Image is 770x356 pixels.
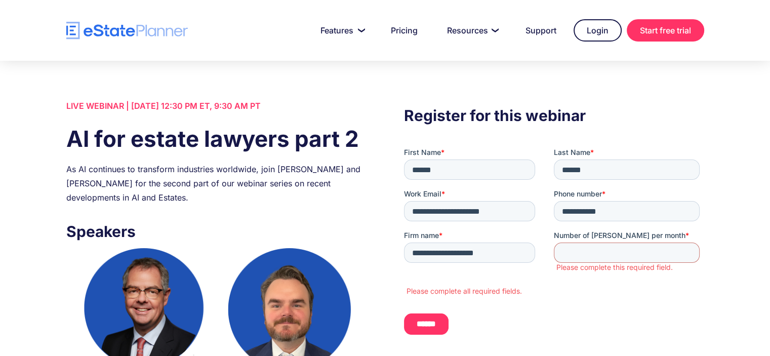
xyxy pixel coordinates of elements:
[308,20,374,41] a: Features
[574,19,622,42] a: Login
[627,19,704,42] a: Start free trial
[404,147,704,343] iframe: Form 0
[66,162,366,205] div: As AI continues to transform industries worldwide, join [PERSON_NAME] and [PERSON_NAME] for the s...
[513,20,569,41] a: Support
[66,123,366,154] h1: AI for estate lawyers part 2
[379,20,430,41] a: Pricing
[66,22,188,39] a: home
[66,220,366,243] h3: Speakers
[66,99,366,113] div: LIVE WEBINAR | [DATE] 12:30 PM ET, 9:30 AM PT
[435,20,508,41] a: Resources
[404,104,704,127] h3: Register for this webinar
